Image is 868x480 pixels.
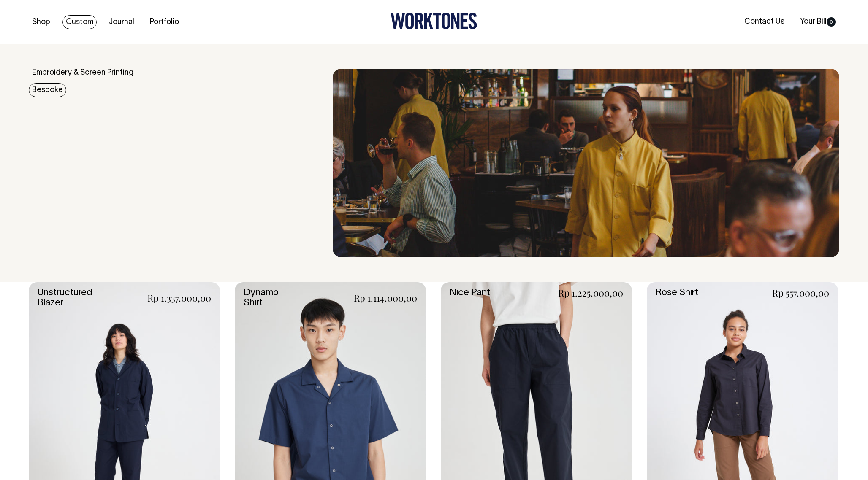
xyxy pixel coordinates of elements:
[62,15,97,29] a: Custom
[146,15,182,29] a: Portfolio
[29,83,66,97] a: Bespoke
[797,15,839,29] a: Your Bill0
[827,17,836,27] span: 0
[106,15,138,29] a: Journal
[333,69,839,257] img: Bespoke
[741,15,788,29] a: Contact Us
[29,66,137,80] a: Embroidery & Screen Printing
[29,15,54,29] a: Shop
